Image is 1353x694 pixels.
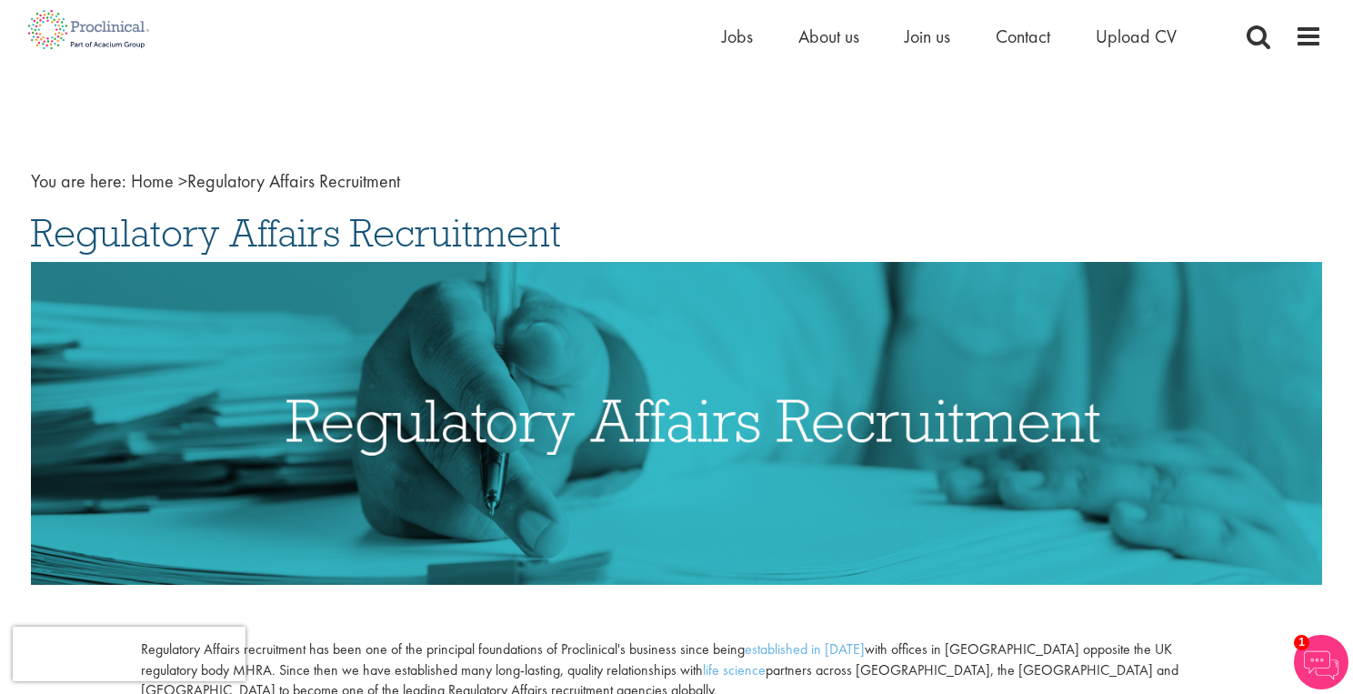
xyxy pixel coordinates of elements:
[798,25,859,48] a: About us
[703,660,766,679] a: life science
[13,627,246,681] iframe: reCAPTCHA
[31,208,561,257] span: Regulatory Affairs Recruitment
[1294,635,1309,650] span: 1
[178,169,187,193] span: >
[131,169,174,193] a: breadcrumb link to Home
[745,639,865,659] a: established in [DATE]
[1096,25,1177,48] a: Upload CV
[1294,635,1348,689] img: Chatbot
[722,25,753,48] a: Jobs
[131,169,400,193] span: Regulatory Affairs Recruitment
[31,169,126,193] span: You are here:
[996,25,1050,48] a: Contact
[31,262,1322,585] img: Regulatory Affairs Recruitment
[905,25,950,48] a: Join us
